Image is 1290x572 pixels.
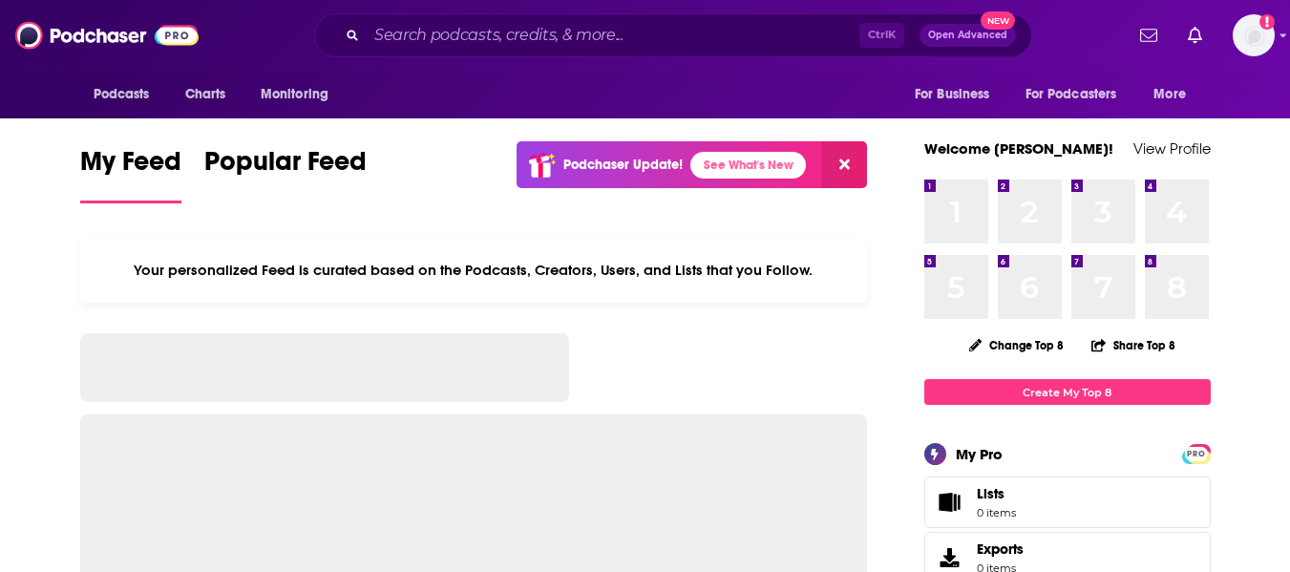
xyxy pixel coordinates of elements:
[247,76,353,113] button: open menu
[977,485,1005,502] span: Lists
[1259,14,1275,30] svg: Add a profile image
[1185,446,1208,460] a: PRO
[928,31,1007,40] span: Open Advanced
[1233,14,1275,56] span: Logged in as alisoncerri
[859,23,904,48] span: Ctrl K
[924,379,1211,405] a: Create My Top 8
[924,477,1211,528] a: Lists
[1180,19,1210,52] a: Show notifications dropdown
[204,145,367,189] span: Popular Feed
[977,540,1024,558] span: Exports
[80,238,868,303] div: Your personalized Feed is curated based on the Podcasts, Creators, Users, and Lists that you Follow.
[314,13,1032,57] div: Search podcasts, credits, & more...
[1013,76,1145,113] button: open menu
[958,333,1076,357] button: Change Top 8
[1026,81,1117,108] span: For Podcasters
[1132,19,1165,52] a: Show notifications dropdown
[1233,14,1275,56] img: User Profile
[690,152,806,179] a: See What's New
[924,139,1113,158] a: Welcome [PERSON_NAME]!
[977,506,1016,519] span: 0 items
[1185,447,1208,461] span: PRO
[901,76,1014,113] button: open menu
[80,145,181,203] a: My Feed
[204,145,367,203] a: Popular Feed
[1140,76,1210,113] button: open menu
[931,544,969,571] span: Exports
[80,145,181,189] span: My Feed
[563,157,683,173] p: Podchaser Update!
[1133,139,1211,158] a: View Profile
[915,81,990,108] span: For Business
[931,489,969,516] span: Lists
[956,445,1003,463] div: My Pro
[173,76,238,113] a: Charts
[185,81,226,108] span: Charts
[981,11,1015,30] span: New
[920,24,1016,47] button: Open AdvancedNew
[1090,327,1176,364] button: Share Top 8
[261,81,328,108] span: Monitoring
[80,76,175,113] button: open menu
[977,485,1016,502] span: Lists
[1233,14,1275,56] button: Show profile menu
[1153,81,1186,108] span: More
[15,17,199,53] img: Podchaser - Follow, Share and Rate Podcasts
[367,20,859,51] input: Search podcasts, credits, & more...
[94,81,150,108] span: Podcasts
